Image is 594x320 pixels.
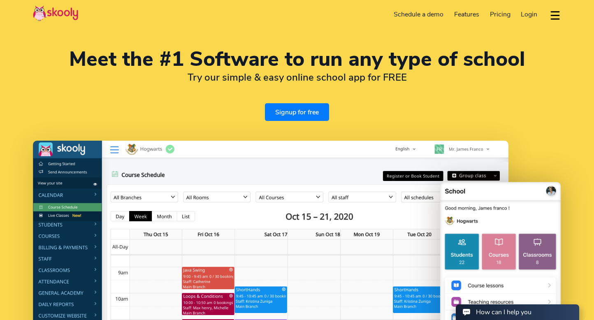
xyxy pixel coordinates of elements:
[33,71,561,83] h2: Try our simple & easy online school app for FREE
[389,8,449,21] a: Schedule a demo
[490,10,510,19] span: Pricing
[33,49,561,69] h1: Meet the #1 Software to run any type of school
[265,103,329,121] a: Signup for free
[449,8,485,21] a: Features
[485,8,516,21] a: Pricing
[515,8,543,21] a: Login
[521,10,537,19] span: Login
[549,6,561,25] button: dropdown menu
[33,5,78,21] img: Skooly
